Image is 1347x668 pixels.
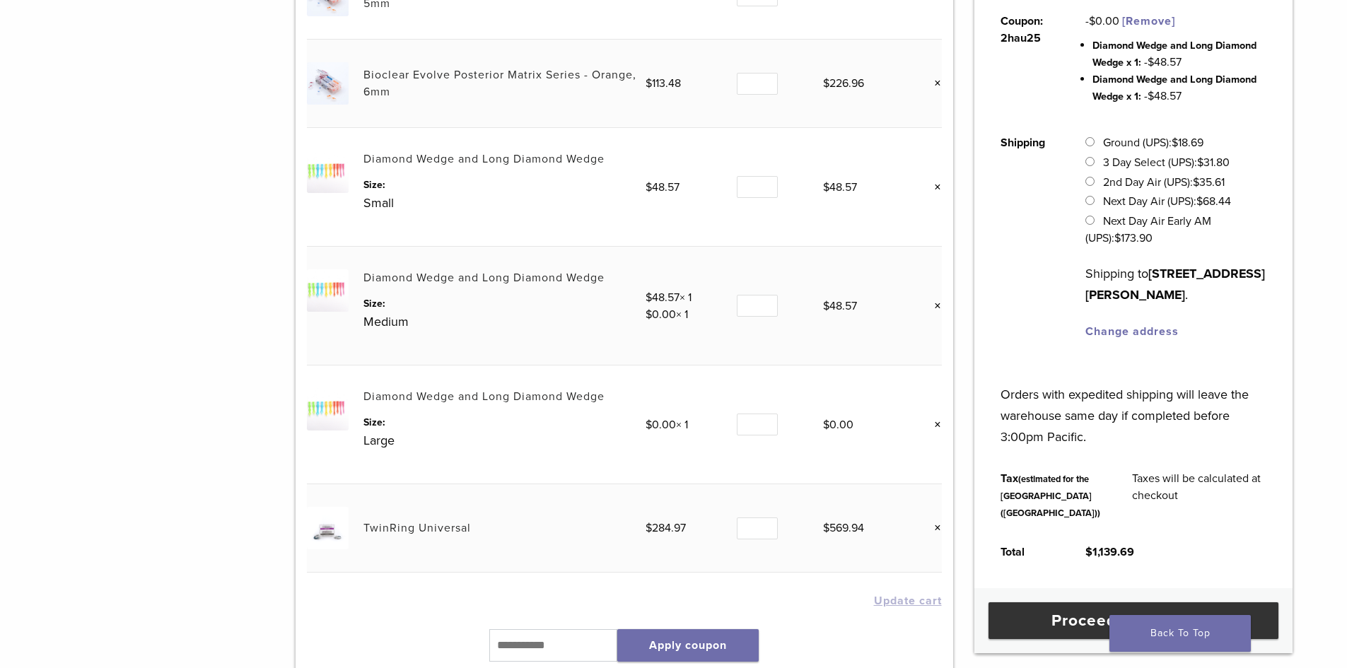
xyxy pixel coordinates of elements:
a: Diamond Wedge and Long Diamond Wedge [363,152,605,166]
label: Next Day Air (UPS): [1103,194,1231,209]
span: $ [646,521,652,535]
th: Shipping [985,123,1070,351]
span: $ [1114,231,1121,245]
span: $ [646,291,652,305]
a: Proceed to checkout [989,602,1278,639]
bdi: 1,139.69 [1085,545,1134,559]
span: - 48.57 [1144,55,1182,69]
a: Diamond Wedge and Long Diamond Wedge [363,271,605,285]
p: Shipping to . [1085,263,1266,305]
span: $ [1197,156,1203,170]
span: $ [1172,136,1178,150]
span: $ [1193,175,1199,189]
bdi: 48.57 [823,299,857,313]
span: $ [1148,55,1154,69]
dt: Size: [363,415,646,430]
span: $ [646,76,652,90]
img: Diamond Wedge and Long Diamond Wedge [307,269,349,311]
bdi: 113.48 [646,76,681,90]
img: Diamond Wedge and Long Diamond Wedge [307,151,349,192]
bdi: 0.00 [646,307,676,322]
td: - [1070,1,1282,123]
small: (estimated for the [GEOGRAPHIC_DATA] ([GEOGRAPHIC_DATA])) [1001,474,1100,519]
p: Small [363,192,646,213]
a: Back To Top [1109,615,1251,652]
a: Change address [1085,324,1179,339]
span: $ [823,521,829,535]
bdi: 173.90 [1114,231,1153,245]
p: Large [363,430,646,451]
a: Diamond Wedge and Long Diamond Wedge [363,389,605,404]
span: $ [646,180,652,194]
span: $ [1089,14,1095,28]
strong: [STREET_ADDRESS][PERSON_NAME] [1085,266,1265,303]
button: Update cart [874,595,942,607]
th: Coupon: 2hau25 [985,1,1070,123]
bdi: 48.57 [823,180,857,194]
label: 2nd Day Air (UPS): [1103,175,1225,189]
a: TwinRing Universal [363,521,471,535]
p: Orders with expedited shipping will leave the warehouse same day if completed before 3:00pm Pacific. [1001,363,1266,447]
span: $ [823,76,829,90]
span: × 1 [646,307,688,322]
span: Diamond Wedge and Long Diamond Wedge x 1: [1092,40,1256,69]
label: Ground (UPS): [1103,136,1203,150]
span: $ [646,307,652,322]
img: TwinRing Universal [307,507,349,549]
span: Diamond Wedge and Long Diamond Wedge x 1: [1092,74,1256,102]
span: $ [1148,89,1154,103]
p: Medium [363,311,646,332]
span: $ [1196,194,1203,209]
span: × 1 [646,291,692,305]
bdi: 31.80 [1197,156,1230,170]
a: Remove 2hau25 coupon [1122,14,1175,28]
bdi: 48.57 [646,291,680,305]
label: Next Day Air Early AM (UPS): [1085,214,1211,245]
button: Apply coupon [617,629,759,662]
img: Diamond Wedge and Long Diamond Wedge [307,388,349,430]
bdi: 284.97 [646,521,686,535]
bdi: 35.61 [1193,175,1225,189]
span: $ [823,299,829,313]
bdi: 569.94 [823,521,864,535]
th: Tax [985,459,1116,532]
a: Remove this item [923,297,942,315]
img: Bioclear Evolve Posterior Matrix Series - Orange, 6mm [307,62,349,104]
span: $ [1085,545,1092,559]
a: Remove this item [923,178,942,197]
bdi: 0.00 [823,418,853,432]
bdi: 0.00 [646,418,676,432]
bdi: 18.69 [1172,136,1203,150]
th: Total [985,532,1070,572]
bdi: 226.96 [823,76,864,90]
bdi: 48.57 [646,180,680,194]
span: 0.00 [1089,14,1119,28]
label: 3 Day Select (UPS): [1103,156,1230,170]
span: $ [823,418,829,432]
a: Remove this item [923,519,942,537]
span: × 1 [646,418,688,432]
a: Remove this item [923,416,942,434]
span: $ [646,418,652,432]
dt: Size: [363,177,646,192]
a: Bioclear Evolve Posterior Matrix Series - Orange, 6mm [363,68,636,99]
dt: Size: [363,296,646,311]
td: Taxes will be calculated at checkout [1116,459,1282,532]
bdi: 68.44 [1196,194,1231,209]
span: - 48.57 [1144,89,1182,103]
a: Remove this item [923,74,942,93]
span: $ [823,180,829,194]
